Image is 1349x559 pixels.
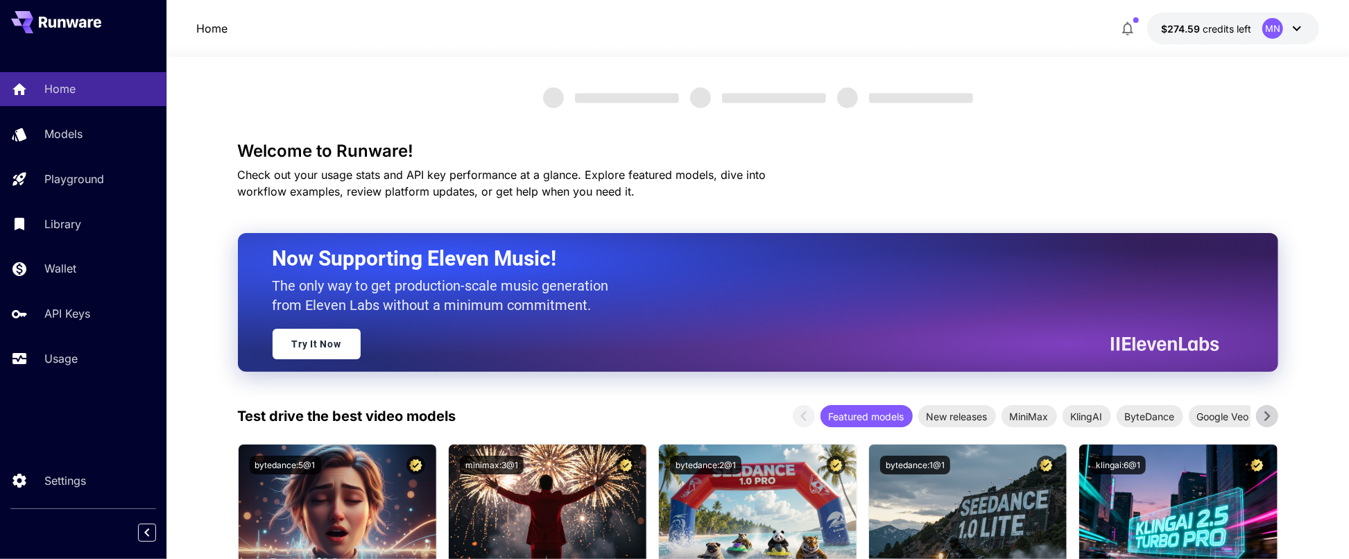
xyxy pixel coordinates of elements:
span: New releases [918,409,996,424]
p: Wallet [44,260,76,277]
span: KlingAI [1063,409,1111,424]
button: bytedance:5@1 [250,456,321,474]
button: Certified Model – Vetted for best performance and includes a commercial license. [1037,456,1056,474]
button: Certified Model – Vetted for best performance and includes a commercial license. [827,456,845,474]
span: credits left [1203,23,1251,35]
p: Playground [44,171,104,187]
button: Collapse sidebar [138,524,156,542]
div: Domain Overview [53,82,124,91]
p: API Keys [44,305,90,322]
button: Certified Model – Vetted for best performance and includes a commercial license. [1248,456,1266,474]
div: v 4.0.25 [39,22,68,33]
div: MN [1262,18,1283,39]
a: Try It Now [273,329,361,359]
span: ByteDance [1117,409,1183,424]
p: Library [44,216,81,232]
div: Collapse sidebar [148,520,166,545]
p: The only way to get production-scale music generation from Eleven Labs without a minimum commitment. [273,276,619,315]
span: $274.59 [1161,23,1203,35]
div: Domain: [URL] [36,36,98,47]
button: Certified Model – Vetted for best performance and includes a commercial license. [406,456,425,474]
span: Google Veo [1189,409,1257,424]
button: $274.58719MN [1147,12,1319,44]
a: Home [196,20,227,37]
p: Home [44,80,76,97]
span: Check out your usage stats and API key performance at a glance. Explore featured models, dive int... [238,168,766,198]
img: website_grey.svg [22,36,33,47]
button: bytedance:1@1 [880,456,950,474]
div: $274.58719 [1161,21,1251,36]
h3: Welcome to Runware! [238,141,1278,161]
div: Keywords by Traffic [153,82,234,91]
button: minimax:3@1 [460,456,524,474]
span: MiniMax [1002,409,1057,424]
button: bytedance:2@1 [670,456,741,474]
img: tab_keywords_by_traffic_grey.svg [138,80,149,92]
p: Settings [44,472,86,489]
button: klingai:6@1 [1090,456,1146,474]
div: ByteDance [1117,405,1183,427]
nav: breadcrumb [196,20,227,37]
p: Usage [44,350,78,367]
img: logo_orange.svg [22,22,33,33]
p: Test drive the best video models [238,406,456,427]
span: Featured models [820,409,913,424]
div: New releases [918,405,996,427]
div: Featured models [820,405,913,427]
h2: Now Supporting Eleven Music! [273,246,1209,272]
div: Google Veo [1189,405,1257,427]
div: KlingAI [1063,405,1111,427]
button: Certified Model – Vetted for best performance and includes a commercial license. [617,456,635,474]
img: tab_domain_overview_orange.svg [37,80,49,92]
div: MiniMax [1002,405,1057,427]
p: Models [44,126,83,142]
